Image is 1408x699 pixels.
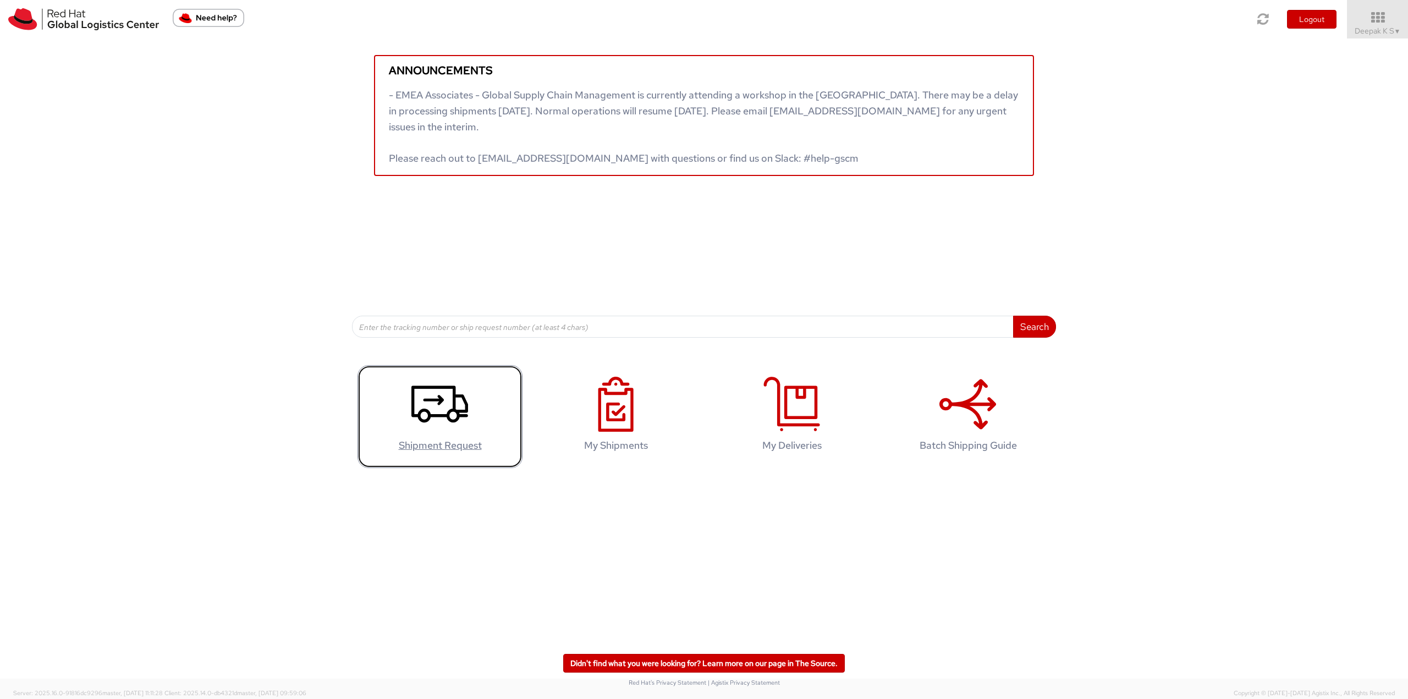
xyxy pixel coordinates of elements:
[721,440,863,451] h4: My Deliveries
[358,365,522,468] a: Shipment Request
[897,440,1039,451] h4: Batch Shipping Guide
[886,365,1050,468] a: Batch Shipping Guide
[389,64,1019,76] h5: Announcements
[389,89,1018,164] span: - EMEA Associates - Global Supply Chain Management is currently attending a workshop in the [GEOG...
[708,679,780,686] a: | Agistix Privacy Statement
[102,689,163,697] span: master, [DATE] 11:11:28
[1234,689,1395,698] span: Copyright © [DATE]-[DATE] Agistix Inc., All Rights Reserved
[237,689,306,697] span: master, [DATE] 09:59:06
[352,316,1014,338] input: Enter the tracking number or ship request number (at least 4 chars)
[374,55,1034,176] a: Announcements - EMEA Associates - Global Supply Chain Management is currently attending a worksho...
[545,440,687,451] h4: My Shipments
[1287,10,1336,29] button: Logout
[563,654,845,673] a: Didn't find what you were looking for? Learn more on our page in The Source.
[1013,316,1056,338] button: Search
[8,8,159,30] img: rh-logistics-00dfa346123c4ec078e1.svg
[710,365,875,468] a: My Deliveries
[369,440,511,451] h4: Shipment Request
[533,365,698,468] a: My Shipments
[13,689,163,697] span: Server: 2025.16.0-91816dc9296
[629,679,706,686] a: Red Hat's Privacy Statement
[164,689,306,697] span: Client: 2025.14.0-db4321d
[1394,27,1401,36] span: ▼
[173,9,244,27] button: Need help?
[1355,26,1401,36] span: Deepak K S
